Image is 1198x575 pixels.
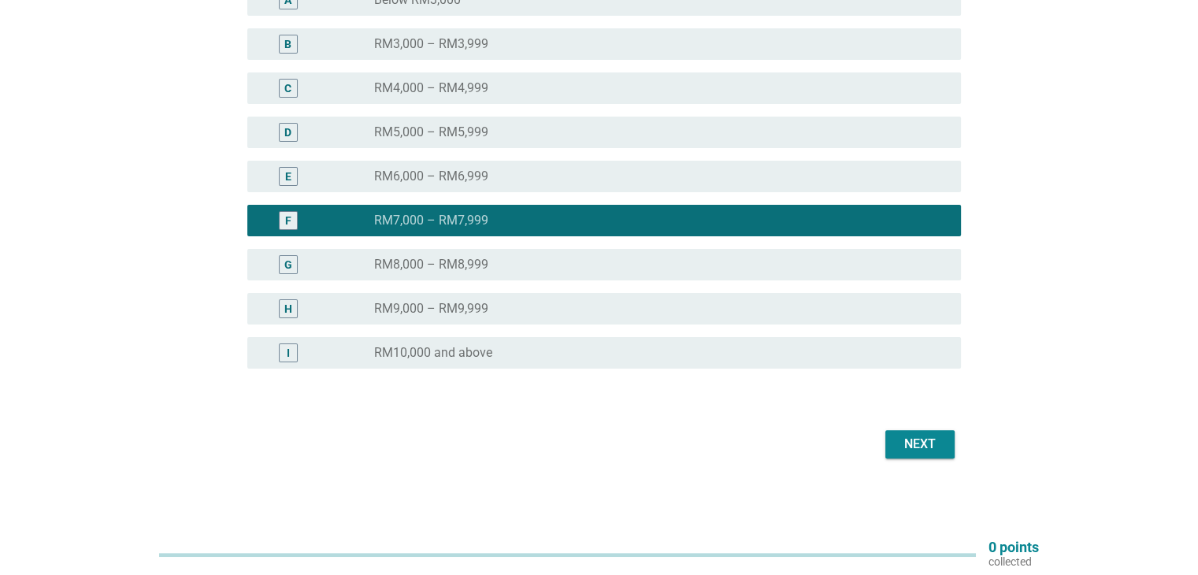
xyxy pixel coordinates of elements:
p: 0 points [988,540,1039,555]
div: C [284,80,291,97]
button: Next [885,430,955,458]
div: G [284,257,292,273]
div: Next [898,435,942,454]
label: RM8,000 – RM8,999 [374,257,488,273]
label: RM7,000 – RM7,999 [374,213,488,228]
label: RM9,000 – RM9,999 [374,301,488,317]
label: RM6,000 – RM6,999 [374,169,488,184]
div: E [285,169,291,185]
label: RM4,000 – RM4,999 [374,80,488,96]
div: D [284,124,291,141]
label: RM5,000 – RM5,999 [374,124,488,140]
div: F [285,213,291,229]
div: H [284,301,292,317]
label: RM3,000 – RM3,999 [374,36,488,52]
div: I [287,345,290,362]
p: collected [988,555,1039,569]
label: RM10,000 and above [374,345,492,361]
div: B [284,36,291,53]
